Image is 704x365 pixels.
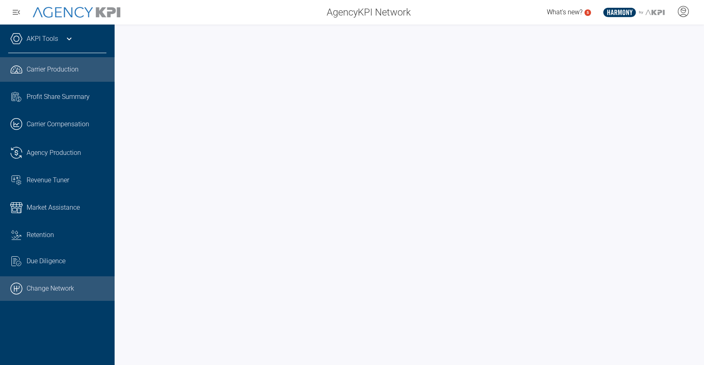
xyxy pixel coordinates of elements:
span: What's new? [547,8,582,16]
span: Carrier Compensation [27,119,89,129]
a: AKPI Tools [27,34,58,44]
span: Revenue Tuner [27,175,69,185]
span: Due Diligence [27,256,65,266]
span: Profit Share Summary [27,92,90,102]
text: 5 [587,10,589,15]
div: Retention [27,230,106,240]
span: AgencyKPI Network [327,5,411,20]
img: AgencyKPI [33,7,120,18]
span: Market Assistance [27,203,80,213]
span: Carrier Production [27,65,79,74]
a: 5 [584,9,591,16]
